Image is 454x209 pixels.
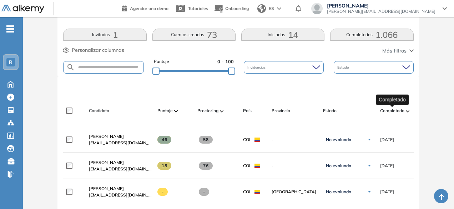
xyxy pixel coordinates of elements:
[89,108,109,114] span: Candidato
[272,163,317,169] span: -
[9,59,12,65] span: R
[243,108,252,114] span: País
[122,4,168,12] a: Agendar una demo
[326,137,351,143] span: No evaluado
[327,9,435,14] span: [PERSON_NAME][EMAIL_ADDRESS][DOMAIN_NAME]
[277,7,281,10] img: arrow
[89,192,152,198] span: [EMAIL_ADDRESS][DOMAIN_NAME]
[89,159,152,166] a: [PERSON_NAME]
[330,29,413,41] button: Completadas1.066
[382,47,407,55] span: Más filtros
[334,61,414,74] div: Estado
[380,136,394,143] span: [DATE]
[199,162,213,170] span: 76
[199,136,213,144] span: 58
[241,29,324,41] button: Iniciadas14
[380,189,394,195] span: [DATE]
[188,6,208,11] span: Tutoriales
[272,189,317,195] span: [GEOGRAPHIC_DATA]
[247,65,267,70] span: Incidencias
[199,188,209,196] span: -
[406,110,409,112] img: [missing "en.ARROW_ALT" translation]
[89,140,152,146] span: [EMAIL_ADDRESS][DOMAIN_NAME]
[174,110,178,112] img: [missing "en.ARROW_ALT" translation]
[367,138,372,142] img: Ícono de flecha
[254,138,260,142] img: COL
[157,188,168,196] span: -
[243,163,252,169] span: COL
[326,189,351,195] span: No evaluado
[243,189,252,195] span: COL
[323,108,337,114] span: Estado
[367,190,372,194] img: Ícono de flecha
[63,29,146,41] button: Invitados1
[89,134,124,139] span: [PERSON_NAME]
[214,1,249,16] button: Onboarding
[254,164,260,168] img: COL
[89,185,152,192] a: [PERSON_NAME]
[1,5,44,14] img: Logo
[157,162,171,170] span: 18
[220,110,223,112] img: [missing "en.ARROW_ALT" translation]
[272,136,317,143] span: -
[327,3,435,9] span: [PERSON_NAME]
[197,108,218,114] span: Proctoring
[66,63,75,72] img: SEARCH_ALT
[157,136,171,144] span: 46
[89,160,124,165] span: [PERSON_NAME]
[326,163,351,169] span: No evaluado
[152,29,236,41] button: Cuentas creadas73
[380,163,394,169] span: [DATE]
[157,108,173,114] span: Puntaje
[6,28,14,30] i: -
[382,47,414,55] button: Más filtros
[244,61,324,74] div: Incidencias
[225,6,249,11] span: Onboarding
[89,133,152,140] a: [PERSON_NAME]
[89,166,152,172] span: [EMAIL_ADDRESS][DOMAIN_NAME]
[72,46,124,54] span: Personalizar columnas
[154,58,169,65] span: Puntaje
[367,164,372,168] img: Ícono de flecha
[269,5,274,12] span: ES
[243,136,252,143] span: COL
[376,94,409,105] div: Completado
[217,58,234,65] span: 0 - 100
[272,108,290,114] span: Provincia
[257,4,266,13] img: world
[130,6,168,11] span: Agendar una demo
[254,190,260,194] img: COL
[63,46,124,54] button: Personalizar columnas
[89,186,124,191] span: [PERSON_NAME]
[337,65,350,70] span: Estado
[380,108,404,114] span: Completado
